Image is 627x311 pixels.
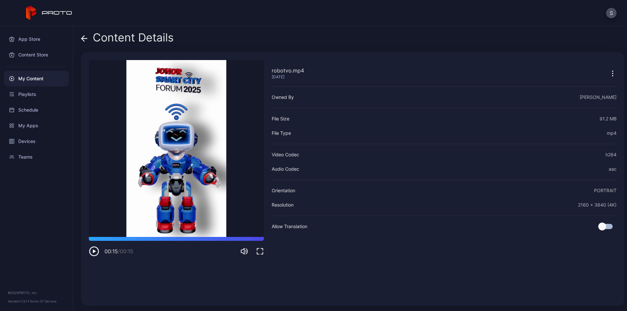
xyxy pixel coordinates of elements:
[272,129,291,137] div: File Type
[600,115,617,123] div: 91.2 MB
[609,165,617,173] div: aac
[4,31,69,47] a: App Store
[272,201,294,209] div: Resolution
[81,31,174,47] div: Content Details
[104,247,133,255] div: 00:15
[272,115,289,123] div: File Size
[605,151,617,159] div: h264
[607,129,617,137] div: mp4
[272,93,294,101] div: Owned By
[594,187,617,194] div: PORTRAIT
[4,86,69,102] a: Playlists
[118,248,133,255] span: / 00:15
[272,223,307,230] div: Allow Translation
[4,133,69,149] a: Devices
[8,299,29,303] span: Version 1.13.1 •
[272,151,299,159] div: Video Codec
[4,149,69,165] a: Teams
[606,8,617,18] button: S
[272,165,299,173] div: Audio Codec
[89,60,264,237] video: Sorry, your browser doesn‘t support embedded videos
[272,67,304,74] div: robotvo.mp4
[272,74,304,80] div: [DATE]
[4,47,69,63] a: Content Store
[4,71,69,86] a: My Content
[29,299,56,303] a: Terms Of Service
[578,201,617,209] div: 2160 x 3840 (4K)
[272,187,295,194] div: Orientation
[580,93,617,101] div: [PERSON_NAME]
[4,118,69,133] a: My Apps
[4,102,69,118] a: Schedule
[8,290,65,295] div: © 2025 PROTO, Inc.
